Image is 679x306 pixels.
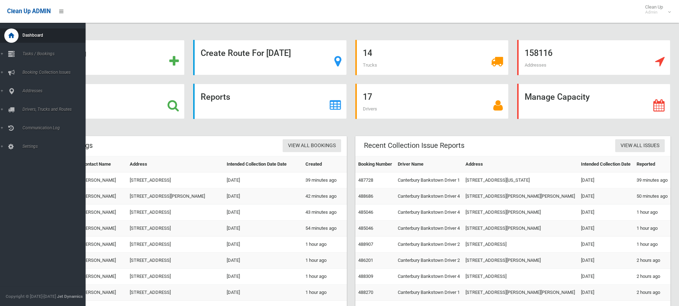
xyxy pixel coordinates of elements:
th: Address [463,156,578,172]
a: 488270 [358,290,373,295]
strong: Jet Dynamics [57,294,83,299]
td: 50 minutes ago [634,188,670,204]
td: [STREET_ADDRESS][PERSON_NAME] [463,253,578,269]
td: Canterbury Bankstown Driver 2 [395,237,463,253]
td: 1 hour ago [303,253,347,269]
td: [STREET_ADDRESS][PERSON_NAME][PERSON_NAME] [463,285,578,301]
td: [DATE] [224,237,303,253]
td: [STREET_ADDRESS] [127,253,224,269]
td: 1 hour ago [634,237,670,253]
strong: Reports [201,92,230,102]
a: 14 Trucks [355,40,509,75]
td: Canterbury Bankstown Driver 1 [395,285,463,301]
td: [DATE] [224,221,303,237]
a: Add Booking [31,40,185,75]
td: [PERSON_NAME] [79,172,127,188]
span: Settings [20,144,91,149]
td: [STREET_ADDRESS] [127,269,224,285]
span: Clean Up ADMIN [7,8,51,15]
td: [STREET_ADDRESS][PERSON_NAME][PERSON_NAME] [463,188,578,204]
td: [STREET_ADDRESS][US_STATE] [463,172,578,188]
a: Create Route For [DATE] [193,40,346,75]
td: [DATE] [224,188,303,204]
a: 485046 [358,209,373,215]
td: [STREET_ADDRESS] [127,172,224,188]
strong: 17 [363,92,372,102]
a: 488907 [358,242,373,247]
span: Addresses [20,88,91,93]
td: [DATE] [224,253,303,269]
a: 488686 [358,193,373,199]
a: 17 Drivers [355,84,509,119]
th: Reported [634,156,670,172]
td: 1 hour ago [634,204,670,221]
a: 485046 [358,225,373,231]
td: 1 hour ago [303,285,347,301]
td: [PERSON_NAME] [79,204,127,221]
small: Admin [645,10,663,15]
strong: Create Route For [DATE] [201,48,291,58]
td: [PERSON_NAME] [79,269,127,285]
td: [STREET_ADDRESS] [127,285,224,301]
td: [STREET_ADDRESS] [127,221,224,237]
td: 1 hour ago [303,237,347,253]
span: Dashboard [20,33,91,38]
td: [STREET_ADDRESS][PERSON_NAME] [127,188,224,204]
td: [STREET_ADDRESS] [127,237,224,253]
td: [DATE] [578,269,633,285]
span: Tasks / Bookings [20,51,91,56]
a: 487728 [358,177,373,183]
a: Search [31,84,185,119]
th: Contact Name [79,156,127,172]
td: [DATE] [578,221,633,237]
td: 1 hour ago [634,221,670,237]
a: Reports [193,84,346,119]
a: View All Bookings [283,139,341,152]
td: 2 hours ago [634,253,670,269]
a: 158116 Addresses [517,40,670,75]
td: [PERSON_NAME] [79,221,127,237]
td: [DATE] [224,285,303,301]
td: 43 minutes ago [303,204,347,221]
th: Intended Collection Date Date [224,156,303,172]
span: Trucks [363,62,377,68]
td: [DATE] [224,269,303,285]
td: [PERSON_NAME] [79,237,127,253]
td: [DATE] [578,253,633,269]
td: Canterbury Bankstown Driver 4 [395,188,463,204]
td: [DATE] [578,188,633,204]
span: Drivers [363,106,377,111]
td: Canterbury Bankstown Driver 2 [395,253,463,269]
td: Canterbury Bankstown Driver 4 [395,221,463,237]
td: [PERSON_NAME] [79,285,127,301]
td: [DATE] [578,285,633,301]
td: [DATE] [224,204,303,221]
span: Copyright © [DATE]-[DATE] [6,294,56,299]
td: [DATE] [578,204,633,221]
strong: Manage Capacity [525,92,590,102]
td: Canterbury Bankstown Driver 4 [395,269,463,285]
header: Recent Collection Issue Reports [355,139,473,152]
td: 1 hour ago [303,269,347,285]
th: Driver Name [395,156,463,172]
td: [STREET_ADDRESS] [463,237,578,253]
span: Clean Up [642,4,670,15]
th: Intended Collection Date [578,156,633,172]
td: 39 minutes ago [303,172,347,188]
td: [DATE] [224,172,303,188]
td: 2 hours ago [634,285,670,301]
td: [STREET_ADDRESS][PERSON_NAME] [463,221,578,237]
th: Created [303,156,347,172]
td: Canterbury Bankstown Driver 4 [395,204,463,221]
a: Manage Capacity [517,84,670,119]
td: [STREET_ADDRESS][PERSON_NAME] [463,204,578,221]
th: Booking Number [355,156,395,172]
td: [STREET_ADDRESS] [463,269,578,285]
td: 42 minutes ago [303,188,347,204]
a: 486201 [358,258,373,263]
td: 54 minutes ago [303,221,347,237]
span: Addresses [525,62,546,68]
td: Canterbury Bankstown Driver 1 [395,172,463,188]
a: 488309 [358,274,373,279]
td: [PERSON_NAME] [79,188,127,204]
